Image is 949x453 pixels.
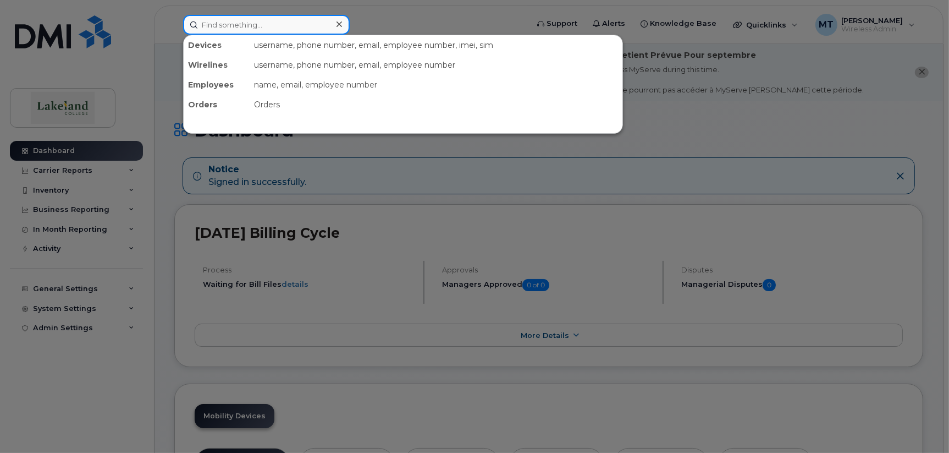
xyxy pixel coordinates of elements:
[184,75,250,95] div: Employees
[250,95,622,114] div: Orders
[250,35,622,55] div: username, phone number, email, employee number, imei, sim
[250,75,622,95] div: name, email, employee number
[184,55,250,75] div: Wirelines
[250,55,622,75] div: username, phone number, email, employee number
[184,95,250,114] div: Orders
[184,35,250,55] div: Devices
